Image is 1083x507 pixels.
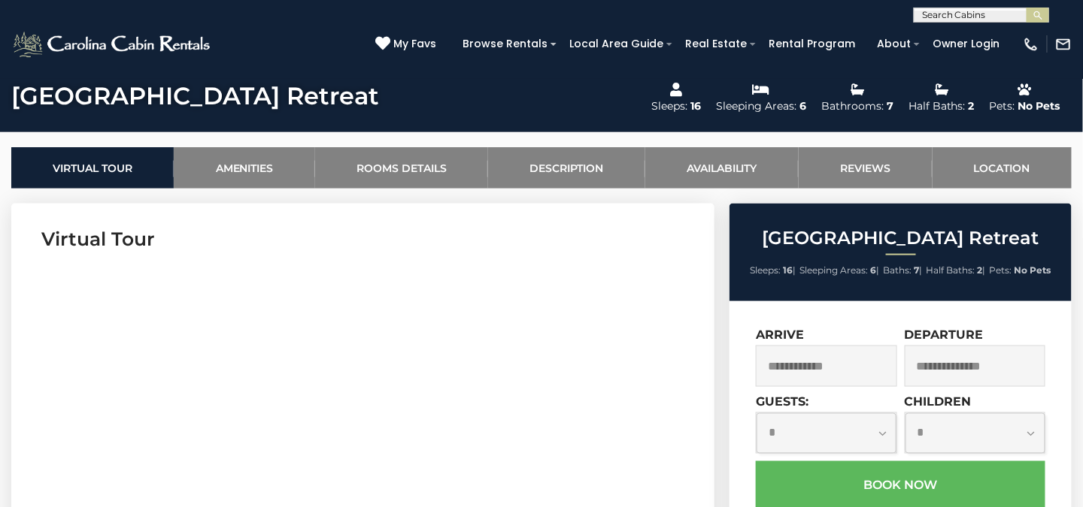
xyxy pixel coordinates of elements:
span: My Favs [393,36,436,52]
li: | [927,261,986,280]
span: Sleeps: [751,264,781,276]
a: Browse Rentals [455,32,555,56]
li: | [800,261,880,280]
strong: 16 [784,264,793,276]
a: Amenities [174,147,314,189]
strong: 7 [915,264,920,276]
a: Location [933,147,1072,189]
li: | [884,261,923,280]
strong: No Pets [1015,264,1051,276]
h2: [GEOGRAPHIC_DATA] Retreat [733,228,1068,248]
a: About [869,32,918,56]
strong: 2 [978,264,983,276]
a: Virtual Tour [11,147,174,189]
a: Reviews [799,147,932,189]
label: Guests: [756,394,808,409]
a: Rooms Details [315,147,488,189]
li: | [751,261,796,280]
a: Owner Login [925,32,1008,56]
span: Baths: [884,264,912,276]
label: Children [905,394,972,409]
span: Sleeping Areas: [800,264,869,276]
label: Departure [905,327,984,342]
img: mail-regular-white.png [1055,36,1072,53]
a: Description [488,147,645,189]
a: Real Estate [678,32,754,56]
img: phone-regular-white.png [1023,36,1039,53]
span: Pets: [990,264,1012,276]
a: Local Area Guide [562,32,671,56]
strong: 6 [871,264,877,276]
label: Arrive [756,327,804,342]
a: My Favs [375,36,440,53]
a: Availability [645,147,799,189]
span: Half Baths: [927,264,975,276]
a: Rental Program [761,32,863,56]
h3: Virtual Tour [41,226,684,252]
img: White-1-2.png [11,29,214,59]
